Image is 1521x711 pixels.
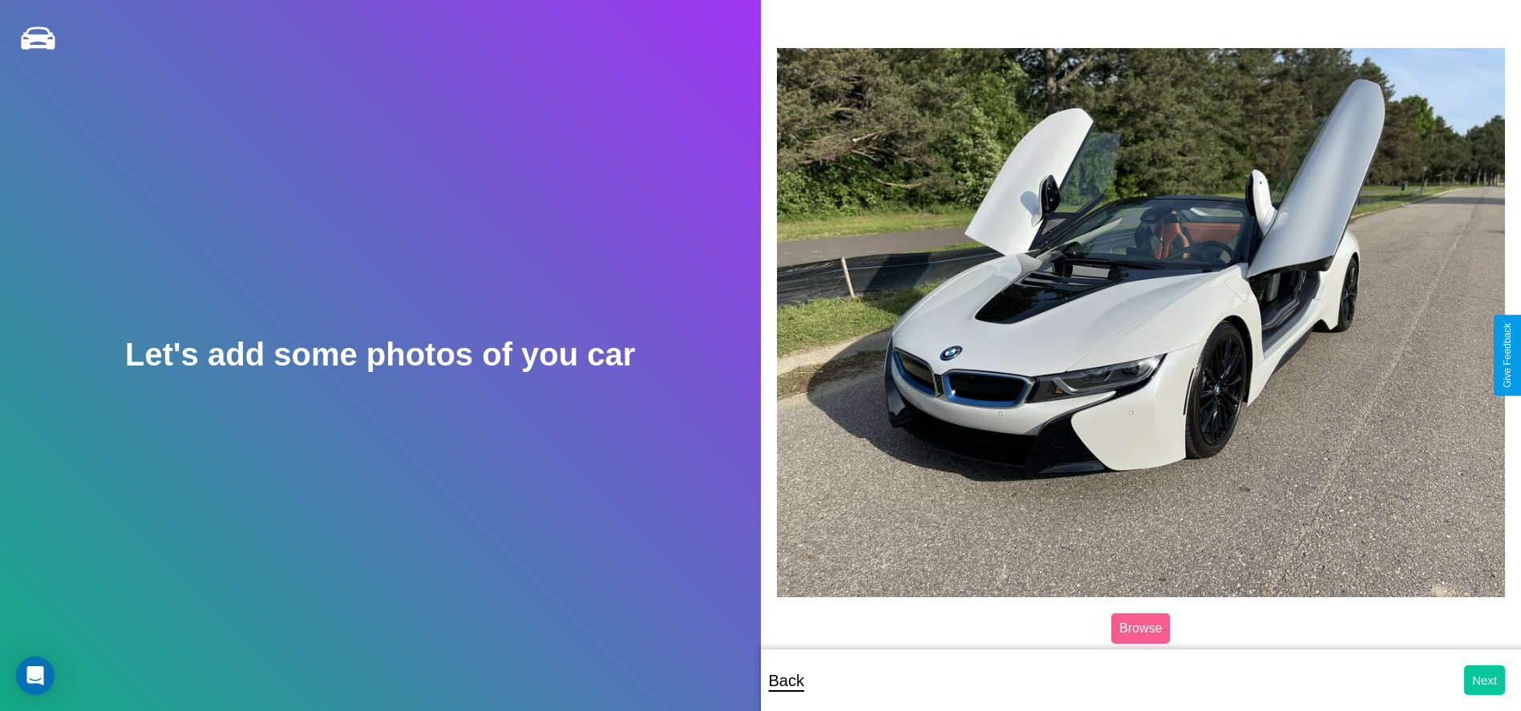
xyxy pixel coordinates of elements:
button: Next [1464,665,1505,695]
h2: Let's add some photos of you car [125,337,635,373]
label: Browse [1111,613,1170,644]
div: Give Feedback [1502,323,1513,388]
div: Open Intercom Messenger [16,656,55,695]
img: posted [777,48,1506,597]
p: Back [769,666,804,695]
